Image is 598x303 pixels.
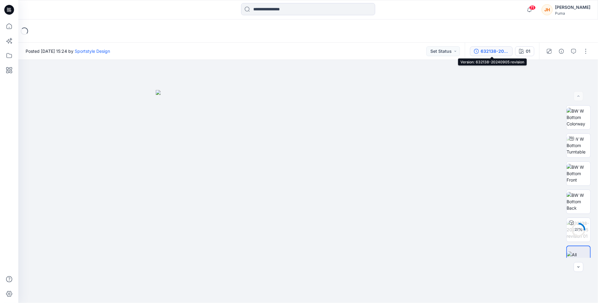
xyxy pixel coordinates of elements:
[567,108,590,127] img: BW W Bottom Colorway
[529,5,536,10] span: 71
[515,46,534,56] button: 01
[555,11,590,16] div: Puma
[567,220,590,239] img: 632138-20240905 revision 01
[26,48,110,54] span: Posted [DATE] 15:24 by
[557,46,566,56] button: Details
[470,46,513,56] button: 632138-20240905 revision
[571,227,586,232] div: 27 %
[75,49,110,54] a: Sportstyle Design
[567,164,590,183] img: BW W Bottom Front
[542,4,553,15] div: JH
[481,48,509,55] div: 632138-20240905 revision
[567,136,590,155] img: BW W Bottom Turntable
[567,192,590,211] img: BW W Bottom Back
[555,4,590,11] div: [PERSON_NAME]
[526,48,530,55] div: 01
[567,251,590,264] img: All colorways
